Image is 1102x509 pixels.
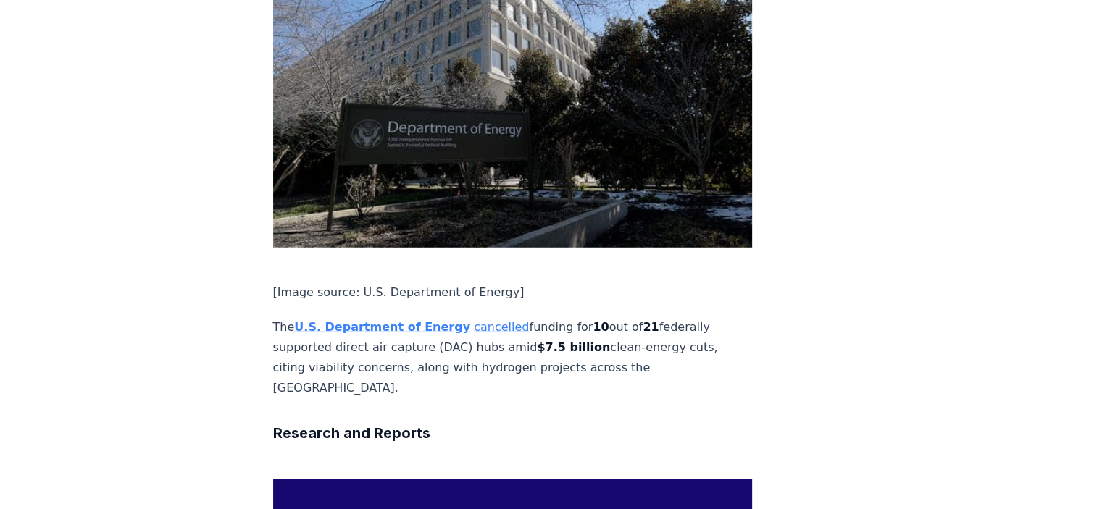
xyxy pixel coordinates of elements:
strong: $7.5 billion [537,340,610,354]
p: The funding for out of federally supported direct air capture (DAC) hubs amid clean-energy cuts, ... [273,317,753,398]
a: cancelled [474,320,529,334]
strong: Research and Reports [273,424,430,442]
strong: 21 [643,320,659,334]
p: [Image source: U.S. Department of Energy] [273,282,753,303]
a: U.S. Department of Energy [294,320,470,334]
strong: 10 [593,320,609,334]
